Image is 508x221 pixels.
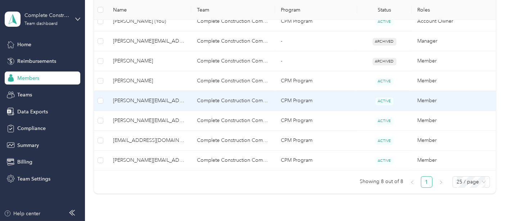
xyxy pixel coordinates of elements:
[17,142,39,149] span: Summary
[468,181,508,221] iframe: Everlance-gr Chat Button Frame
[191,12,275,31] td: Complete Construction Company
[191,91,275,111] td: Complete Construction Company
[113,97,185,105] span: [PERSON_NAME][EMAIL_ADDRESS][DOMAIN_NAME]
[191,111,275,131] td: Complete Construction Company
[107,12,191,31] td: Victoria Russell (You)
[113,37,185,45] span: [PERSON_NAME][EMAIL_ADDRESS][DOMAIN_NAME]
[17,158,32,166] span: Billing
[275,131,357,151] td: CPM Program
[191,31,275,51] td: Complete Construction Company
[275,12,357,31] td: CPM Program
[275,31,357,51] td: -
[107,151,191,170] td: todd@completeconstructionco.com
[360,176,404,187] span: Showing 8 out of 8
[376,78,394,85] span: ACTIVE
[191,131,275,151] td: Complete Construction Company
[113,156,185,164] span: [PERSON_NAME][EMAIL_ADDRESS][DOMAIN_NAME]
[376,137,394,145] span: ACTIVE
[17,125,46,132] span: Compliance
[406,176,418,188] li: Previous Page
[453,176,490,188] div: Page Size
[107,111,191,131] td: tom@completeconstructionco.com
[435,176,447,188] li: Next Page
[113,7,185,13] span: Name
[373,58,396,65] span: ARCHIVED
[4,210,41,217] button: Help center
[412,31,495,51] td: Manager
[275,71,357,91] td: CPM Program
[439,180,443,185] span: right
[24,22,58,26] div: Team dashboard
[421,177,432,187] a: 1
[412,71,495,91] td: Member
[107,31,191,51] td: chris@completeconstructionco.com
[113,17,185,25] span: [PERSON_NAME] (You)
[191,151,275,170] td: Complete Construction Company
[412,51,495,71] td: Member
[113,136,185,144] span: [EMAIL_ADDRESS][DOMAIN_NAME]
[421,176,432,188] li: 1
[412,111,495,131] td: Member
[457,177,486,187] span: 25 / page
[17,57,56,65] span: Reimbursements
[412,91,495,111] td: Member
[113,77,185,85] span: [PERSON_NAME]
[412,131,495,151] td: Member
[17,74,39,82] span: Members
[410,180,414,185] span: left
[17,175,50,183] span: Team Settings
[107,71,191,91] td: Sheldon Daury
[275,151,357,170] td: CPM Program
[113,57,185,65] span: [PERSON_NAME]
[17,41,31,48] span: Home
[17,91,32,99] span: Teams
[191,71,275,91] td: Complete Construction Company
[17,108,48,116] span: Data Exports
[376,18,394,26] span: ACTIVE
[107,131,191,151] td: bobbywofford@icloud.com
[376,97,394,105] span: ACTIVE
[376,117,394,125] span: ACTIVE
[376,157,394,165] span: ACTIVE
[24,12,69,19] div: Complete Construction Company
[107,91,191,111] td: frank@completeconstructionco.com
[412,12,495,31] td: Account Owner
[373,38,396,45] span: ARCHIVED
[191,51,275,71] td: Complete Construction Company
[406,176,418,188] button: left
[412,151,495,170] td: Member
[113,117,185,125] span: [PERSON_NAME][EMAIL_ADDRESS][DOMAIN_NAME]
[275,91,357,111] td: CPM Program
[275,51,357,71] td: -
[435,176,447,188] button: right
[107,51,191,71] td: Harry Klein
[275,111,357,131] td: CPM Program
